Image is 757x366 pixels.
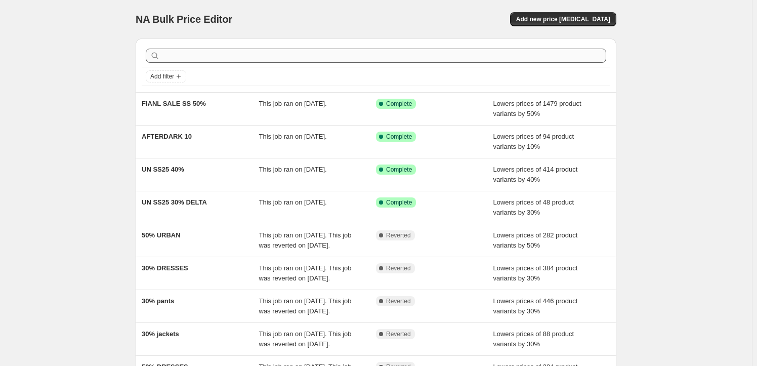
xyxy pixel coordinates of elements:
span: This job ran on [DATE]. [259,166,327,173]
span: Lowers prices of 446 product variants by 30% [493,297,578,315]
span: This job ran on [DATE]. This job was reverted on [DATE]. [259,231,352,249]
button: Add filter [146,70,186,83]
span: Lowers prices of 414 product variants by 40% [493,166,578,183]
span: Lowers prices of 1479 product variants by 50% [493,100,581,117]
span: This job ran on [DATE]. This job was reverted on [DATE]. [259,330,352,348]
span: AFTERDARK 10 [142,133,192,140]
span: FIANL SALE SS 50% [142,100,206,107]
span: 50% URBAN [142,231,181,239]
span: 30% pants [142,297,174,305]
span: Lowers prices of 384 product variants by 30% [493,264,578,282]
span: Add new price [MEDICAL_DATA] [516,15,610,23]
span: Complete [386,166,412,174]
span: This job ran on [DATE]. This job was reverted on [DATE]. [259,264,352,282]
span: Complete [386,133,412,141]
span: Lowers prices of 94 product variants by 10% [493,133,574,150]
span: This job ran on [DATE]. [259,100,327,107]
span: UN SS25 40% [142,166,184,173]
span: Reverted [386,231,411,239]
span: Lowers prices of 48 product variants by 30% [493,198,574,216]
span: Complete [386,100,412,108]
span: This job ran on [DATE]. [259,198,327,206]
span: Reverted [386,330,411,338]
span: 30% jackets [142,330,179,338]
span: 30% DRESSES [142,264,188,272]
button: Add new price [MEDICAL_DATA] [510,12,616,26]
span: This job ran on [DATE]. [259,133,327,140]
span: NA Bulk Price Editor [136,14,232,25]
span: Reverted [386,264,411,272]
span: This job ran on [DATE]. This job was reverted on [DATE]. [259,297,352,315]
span: Lowers prices of 88 product variants by 30% [493,330,574,348]
span: Add filter [150,72,174,80]
span: UN SS25 30% DELTA [142,198,207,206]
span: Reverted [386,297,411,305]
span: Lowers prices of 282 product variants by 50% [493,231,578,249]
span: Complete [386,198,412,207]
